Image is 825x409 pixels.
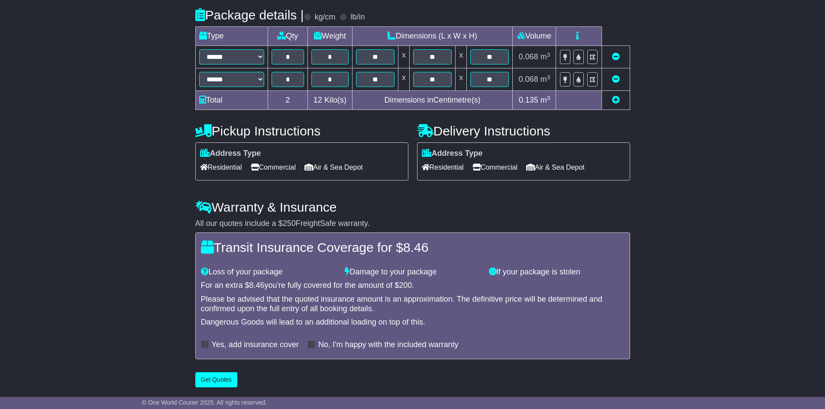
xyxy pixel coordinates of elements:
span: Commercial [472,161,518,174]
td: x [456,46,467,68]
div: Damage to your package [340,267,485,277]
div: All our quotes include a $ FreightSafe warranty. [195,219,630,229]
span: 200 [399,281,412,290]
span: 0.068 [519,75,538,84]
td: Type [195,27,268,46]
span: © One World Courier 2025. All rights reserved. [142,399,267,406]
div: Please be advised that the quoted insurance amount is an approximation. The definitive price will... [201,295,624,313]
td: Total [195,91,268,110]
span: 0.135 [519,96,538,104]
td: x [456,68,467,91]
span: Air & Sea Depot [526,161,585,174]
sup: 3 [547,95,550,101]
td: 2 [268,91,308,110]
button: Get Quotes [195,372,238,387]
label: No, I'm happy with the included warranty [318,340,459,350]
div: For an extra $ you're fully covered for the amount of $ . [201,281,624,290]
label: kg/cm [314,13,335,22]
span: 8.46 [403,240,428,254]
div: Loss of your package [197,267,341,277]
a: Remove this item [612,52,620,61]
label: Address Type [422,149,483,158]
span: m [540,96,550,104]
label: lb/in [350,13,365,22]
h4: Delivery Instructions [417,124,630,138]
label: Address Type [200,149,261,158]
td: Weight [308,27,353,46]
span: 8.46 [249,281,265,290]
h4: Transit Insurance Coverage for $ [201,240,624,254]
td: Dimensions (L x W x H) [352,27,513,46]
span: 250 [283,219,296,228]
a: Remove this item [612,75,620,84]
h4: Pickup Instructions [195,124,408,138]
a: Add new item [612,96,620,104]
span: Commercial [251,161,296,174]
h4: Package details | [195,8,304,22]
label: Yes, add insurance cover [212,340,299,350]
td: Volume [513,27,556,46]
td: x [398,68,409,91]
span: 12 [314,96,322,104]
td: x [398,46,409,68]
span: m [540,75,550,84]
sup: 3 [547,74,550,81]
td: Kilo(s) [308,91,353,110]
span: 0.068 [519,52,538,61]
div: Dangerous Goods will lead to an additional loading on top of this. [201,318,624,327]
h4: Warranty & Insurance [195,200,630,214]
td: Qty [268,27,308,46]
span: m [540,52,550,61]
span: Residential [200,161,242,174]
span: Residential [422,161,464,174]
span: Air & Sea Depot [304,161,363,174]
sup: 3 [547,52,550,58]
div: If your package is stolen [485,267,629,277]
td: Dimensions in Centimetre(s) [352,91,513,110]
